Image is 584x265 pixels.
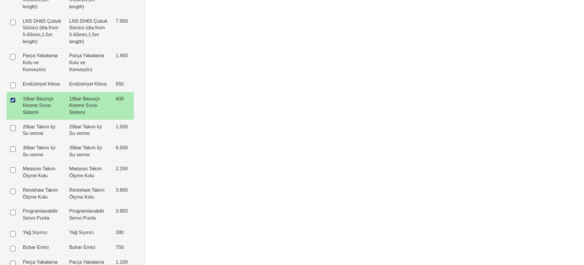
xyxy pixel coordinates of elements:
[19,141,66,162] td: 30bar Takım İçi Su verme
[66,92,112,120] td: 10bar Basınçlı Kesme Sıvısı Sistemi
[66,240,112,255] td: Buhar Emici
[19,240,66,255] td: Buhar Emici
[112,240,134,255] td: 750
[19,162,66,183] td: Marposs Takım Ölçme Kolu
[66,14,112,49] td: LNS DH65 Çubuk Sürücü (dia.from 5-65mm,1.5m length)
[112,162,134,183] td: 2.250
[19,204,66,225] td: Programlanabilir Servo Punta
[112,49,134,77] td: 1.450
[112,141,134,162] td: 6.500
[112,183,134,204] td: 3.800
[112,14,134,49] td: 7.900
[112,120,134,141] td: 1.500
[66,204,112,225] td: Programlanabilir Servo Punta
[19,120,66,141] td: 20bar Takım İçi Su verme
[19,49,66,77] td: Parça Yakalama Kolu ve Konveyörü
[66,77,112,92] td: Endüstriyel Klima
[66,183,112,204] td: Renishaw Takım Ölçme Kolu
[66,225,112,240] td: Yağ Sıyırıcı
[19,77,66,92] td: Endüstriyel Klima
[66,120,112,141] td: 20bar Takım İçi Su verme
[66,141,112,162] td: 30bar Takım İçi Su verme
[112,92,134,120] td: 600
[112,77,134,92] td: 650
[112,225,134,240] td: 280
[66,49,112,77] td: Parça Yakalama Kolu ve Konveyörü
[66,162,112,183] td: Marposs Takım Ölçme Kolu
[19,225,66,240] td: Yağ Sıyırıcı
[19,92,66,120] td: 10bar Basınçlı Kesme Sıvısı Sistemi
[19,183,66,204] td: Renishaw Takım Ölçme Kolu
[19,14,66,49] td: LNS DH65 Çubuk Sürücü (dia.from 5-65mm,1.5m length)
[112,204,134,225] td: 3.850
